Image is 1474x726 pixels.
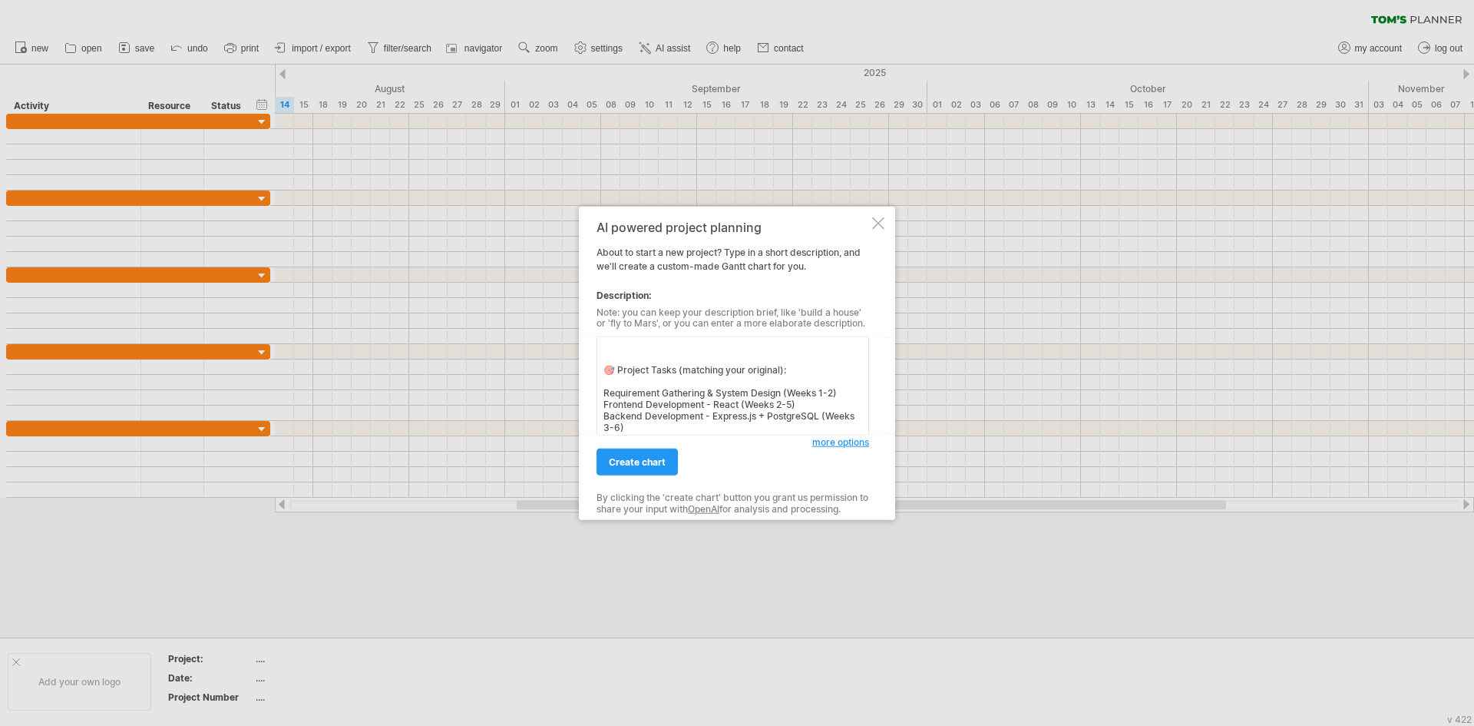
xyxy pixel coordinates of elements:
[812,436,869,449] a: more options
[609,456,666,468] span: create chart
[597,307,869,329] div: Note: you can keep your description brief, like 'build a house' or 'fly to Mars', or you can ente...
[597,220,869,234] div: AI powered project planning
[597,288,869,302] div: Description:
[812,436,869,448] span: more options
[597,449,678,476] a: create chart
[597,492,869,515] div: By clicking the 'create chart' button you grant us permission to share your input with for analys...
[688,502,719,514] a: OpenAI
[597,220,869,506] div: About to start a new project? Type in a short description, and we'll create a custom-made Gantt c...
